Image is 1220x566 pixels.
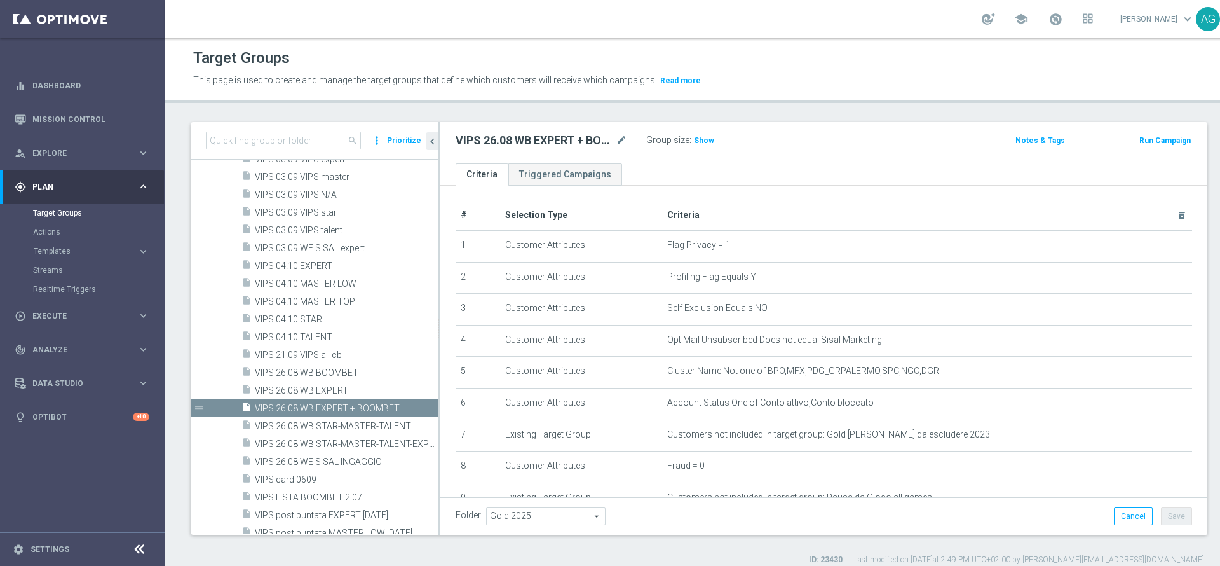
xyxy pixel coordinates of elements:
a: Criteria [456,163,508,186]
label: Folder [456,510,481,521]
span: Self Exclusion Equals NO [667,303,768,314]
span: VIPS 04.10 MASTER TOP [255,296,438,307]
span: Flag Privacy = 1 [667,240,730,251]
span: VIPS card 0609 [255,474,438,485]
button: chevron_left [426,132,438,150]
div: Templates [34,247,137,255]
div: Optibot [15,400,149,434]
span: VIPS LISTA BOOMBET 2.07 [255,492,438,503]
div: Target Groups [33,204,164,223]
button: gps_fixed Plan keyboard_arrow_right [14,182,150,192]
button: Data Studio keyboard_arrow_right [14,378,150,389]
i: more_vert [370,132,383,149]
a: Optibot [32,400,133,434]
i: insert_drive_file [241,509,252,523]
div: Streams [33,261,164,280]
i: insert_drive_file [241,153,252,167]
td: Customer Attributes [500,452,662,483]
td: 7 [456,420,500,452]
span: VIPS 21.09 VIPS all cb [255,350,438,361]
span: VIPS 04.10 MASTER LOW [255,279,438,289]
span: Profiling Flag Equals Y [667,272,756,282]
label: Last modified on [DATE] at 2:49 PM UTC+02:00 by [PERSON_NAME][EMAIL_ADDRESS][DOMAIN_NAME] [854,555,1204,565]
span: VIPS 04.10 EXPERT [255,261,438,272]
i: insert_drive_file [241,349,252,363]
button: equalizer Dashboard [14,81,150,91]
i: settings [13,544,24,555]
div: Analyze [15,344,137,355]
div: Mission Control [15,102,149,136]
i: insert_drive_file [241,206,252,221]
span: keyboard_arrow_down [1181,12,1195,26]
span: Data Studio [32,380,137,387]
i: mode_edit [616,133,627,148]
button: Read more [659,74,702,88]
button: track_changes Analyze keyboard_arrow_right [14,345,150,355]
button: Prioritize [385,132,423,149]
span: VIPS 03.09 VIPS talent [255,225,438,236]
span: Execute [32,312,137,320]
i: insert_drive_file [241,527,252,541]
td: Existing Target Group [500,420,662,452]
span: VIPS 26.08 WB BOOMBET [255,368,438,378]
div: Dashboard [15,69,149,102]
button: Cancel [1114,507,1153,525]
i: lightbulb [15,411,26,423]
td: Customer Attributes [500,230,662,262]
td: 9 [456,483,500,514]
i: insert_drive_file [241,313,252,328]
td: Existing Target Group [500,483,662,514]
td: 6 [456,388,500,420]
td: Customer Attributes [500,325,662,357]
button: Templates keyboard_arrow_right [33,246,150,256]
div: lightbulb Optibot +10 [14,412,150,422]
span: Plan [32,183,137,191]
i: keyboard_arrow_right [137,310,149,322]
a: Settings [30,546,69,553]
i: insert_drive_file [241,331,252,345]
a: Mission Control [32,102,149,136]
i: person_search [15,148,26,159]
div: Execute [15,310,137,322]
i: keyboard_arrow_right [137,377,149,389]
span: Explore [32,149,137,157]
td: 8 [456,452,500,483]
span: VIPS post puntata MASTER LOW 7-10-25 [255,528,438,539]
button: person_search Explore keyboard_arrow_right [14,148,150,158]
div: +10 [133,413,149,421]
button: Mission Control [14,114,150,125]
div: Explore [15,148,137,159]
i: insert_drive_file [241,259,252,274]
a: Target Groups [33,208,132,218]
span: Analyze [32,346,137,354]
input: Quick find group or folder [206,132,361,149]
span: Templates [34,247,125,255]
i: insert_drive_file [241,170,252,185]
span: VIPS 03.09 VIPS master [255,172,438,183]
i: insert_drive_file [241,366,252,381]
span: school [1014,12,1028,26]
div: Templates [33,242,164,261]
span: VIPS 26.08 WE SISAL INGAGGIO [255,457,438,467]
span: Criteria [667,210,700,220]
a: Triggered Campaigns [508,163,622,186]
i: insert_drive_file [241,402,252,417]
span: Customers not included in target group: Gold [PERSON_NAME] da escludere 2023 [667,429,990,440]
h1: Target Groups [193,49,290,67]
a: Actions [33,227,132,237]
th: Selection Type [500,201,662,230]
i: chevron_left [426,135,438,148]
i: insert_drive_file [241,224,252,238]
a: Dashboard [32,69,149,102]
i: delete_forever [1177,211,1187,221]
span: Show [694,136,714,145]
td: Customer Attributes [500,388,662,420]
i: insert_drive_file [241,188,252,203]
span: VIPS 04.10 STAR [255,314,438,325]
h2: VIPS 26.08 WB EXPERT + BOOMBET [456,133,613,148]
label: : [689,135,691,146]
